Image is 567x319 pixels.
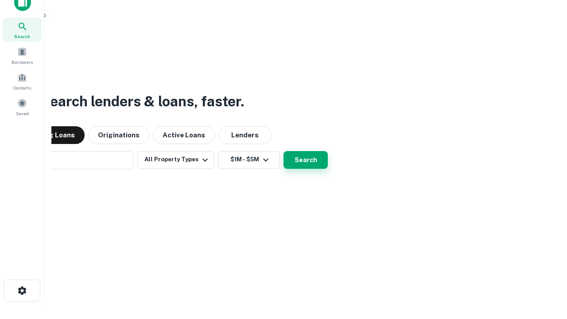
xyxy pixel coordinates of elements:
[3,18,42,42] a: Search
[137,151,214,169] button: All Property Types
[218,126,272,144] button: Lenders
[13,84,31,91] span: Contacts
[218,151,280,169] button: $1M - $5M
[153,126,215,144] button: Active Loans
[16,110,29,117] span: Saved
[40,91,244,112] h3: Search lenders & loans, faster.
[283,151,328,169] button: Search
[88,126,149,144] button: Originations
[3,95,42,119] a: Saved
[3,69,42,93] a: Contacts
[3,43,42,67] a: Borrowers
[12,58,33,66] span: Borrowers
[14,33,30,40] span: Search
[523,248,567,291] iframe: Chat Widget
